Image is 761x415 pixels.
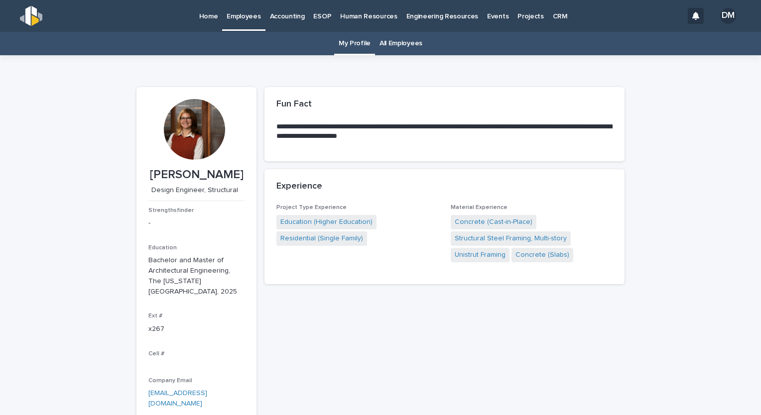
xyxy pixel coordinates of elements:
a: All Employees [380,32,422,55]
p: Design Engineer, Structural [148,186,241,195]
span: Ext # [148,313,162,319]
a: [EMAIL_ADDRESS][DOMAIN_NAME] [148,390,207,407]
span: Strengthsfinder [148,207,194,213]
a: Residential (Single Family) [280,233,363,244]
img: s5b5MGTdWwFoU4EDV7nw [20,6,42,26]
a: Concrete (Slabs) [515,250,569,260]
span: Cell # [148,351,164,357]
a: Unistrut Framing [455,250,506,260]
p: - [148,218,245,228]
h2: Fun Fact [276,99,312,110]
a: Structural Steel Framing, Multi-story [455,233,567,244]
span: Education [148,245,177,251]
h2: Experience [276,181,322,192]
div: DM [720,8,736,24]
p: [PERSON_NAME] [148,168,245,182]
a: Education (Higher Education) [280,217,373,227]
a: Concrete (Cast-in-Place) [455,217,532,227]
span: Project Type Experience [276,205,347,210]
a: x267 [148,325,164,332]
a: My Profile [339,32,371,55]
span: Material Experience [451,205,507,210]
p: Bachelor and Master of Architectural Engineering, The [US_STATE][GEOGRAPHIC_DATA], 2025 [148,255,245,297]
span: Company Email [148,378,192,384]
